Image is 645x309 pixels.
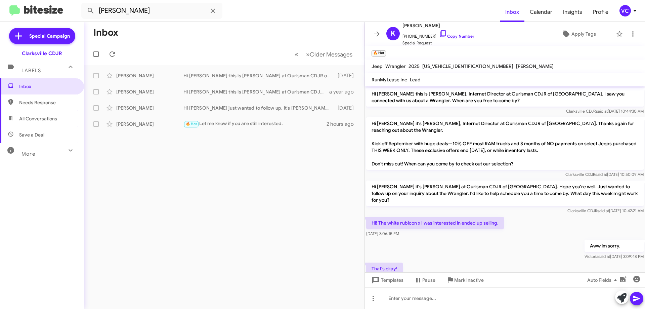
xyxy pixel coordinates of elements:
span: More [21,151,35,157]
span: » [306,50,310,59]
p: Hi! The white rubicon x I was interested in ended up selling. [366,217,504,229]
span: 🔥 Hot [186,122,197,126]
button: Pause [409,274,441,286]
div: 2 hours ago [327,121,359,127]
span: « [295,50,298,59]
span: Inbox [19,83,76,90]
span: Apply Tags [571,28,596,40]
nav: Page navigation example [291,47,356,61]
span: said at [597,208,609,213]
a: Calendar [524,2,558,22]
div: a year ago [329,88,359,95]
div: [DATE] [334,72,359,79]
span: Labels [21,68,41,74]
span: Mark Inactive [454,274,484,286]
div: Hi [PERSON_NAME] just wanted to follow up, it's [PERSON_NAME] at Ourisman CDJR of [GEOGRAPHIC_DAT... [183,105,334,111]
a: Profile [588,2,614,22]
span: Save a Deal [19,131,44,138]
span: Special Request [402,40,474,46]
span: All Conversations [19,115,57,122]
span: Wrangler [385,63,406,69]
a: Special Campaign [9,28,75,44]
span: Special Campaign [29,33,70,39]
div: Clarksville CDJR [22,50,62,57]
span: said at [598,254,610,259]
span: [DATE] 3:06:15 PM [366,231,399,236]
div: [PERSON_NAME] [116,72,183,79]
button: Apply Tags [544,28,613,40]
a: Copy Number [439,34,474,39]
p: Hi [PERSON_NAME] it's [PERSON_NAME], Internet Director at Ourisman CDJR of [GEOGRAPHIC_DATA]. Tha... [366,117,644,170]
div: [DATE] [334,105,359,111]
span: Needs Response [19,99,76,106]
p: That's okay! [366,263,403,275]
div: [PERSON_NAME] [116,105,183,111]
span: Jeep [372,63,383,69]
span: [US_VEHICLE_IDENTIFICATION_NUMBER] [422,63,513,69]
span: [PERSON_NAME] [516,63,554,69]
span: 2025 [408,63,420,69]
h1: Inbox [93,27,118,38]
a: Insights [558,2,588,22]
span: said at [595,172,607,177]
button: Templates [365,274,409,286]
button: Auto Fields [582,274,625,286]
span: Pause [422,274,435,286]
div: Hi [PERSON_NAME] this is [PERSON_NAME] at Ourisman CDJR of [GEOGRAPHIC_DATA]. I'm reaching out be... [183,88,329,95]
span: Clarksville CDJR [DATE] 10:50:09 AM [565,172,644,177]
button: Mark Inactive [441,274,489,286]
button: Next [302,47,356,61]
button: Previous [291,47,302,61]
button: VC [614,5,638,16]
div: VC [619,5,631,16]
span: Clarksville CDJR [DATE] 10:44:30 AM [566,109,644,114]
div: Let me know if you are still interested. [183,120,327,128]
span: Templates [370,274,403,286]
div: [PERSON_NAME] [116,121,183,127]
small: 🔥 Hot [372,50,386,56]
span: said at [596,109,608,114]
div: Hi [PERSON_NAME] this is [PERSON_NAME] at Ourisman CDJR of [GEOGRAPHIC_DATA]. I wanted to follow ... [183,72,334,79]
div: [PERSON_NAME] [116,88,183,95]
span: [PHONE_NUMBER] [402,30,474,40]
span: Victoria [DATE] 3:09:48 PM [585,254,644,259]
p: Hi [PERSON_NAME] it's [PERSON_NAME] at Ourisman CDJR of [GEOGRAPHIC_DATA]. Hope you're well. Just... [366,181,644,206]
span: Lead [410,77,421,83]
p: Hi [PERSON_NAME] this is [PERSON_NAME], Internet Director at Ourisman CDJR of [GEOGRAPHIC_DATA]. ... [366,88,644,107]
a: Inbox [500,2,524,22]
input: Search [81,3,222,19]
span: Auto Fields [587,274,619,286]
p: Aww im sorry. [585,240,644,252]
span: K [391,28,395,39]
span: Clarksville CDJR [DATE] 10:42:21 AM [567,208,644,213]
span: Older Messages [310,51,352,58]
span: RunMyLease Inc [372,77,407,83]
span: [PERSON_NAME] [402,22,474,30]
